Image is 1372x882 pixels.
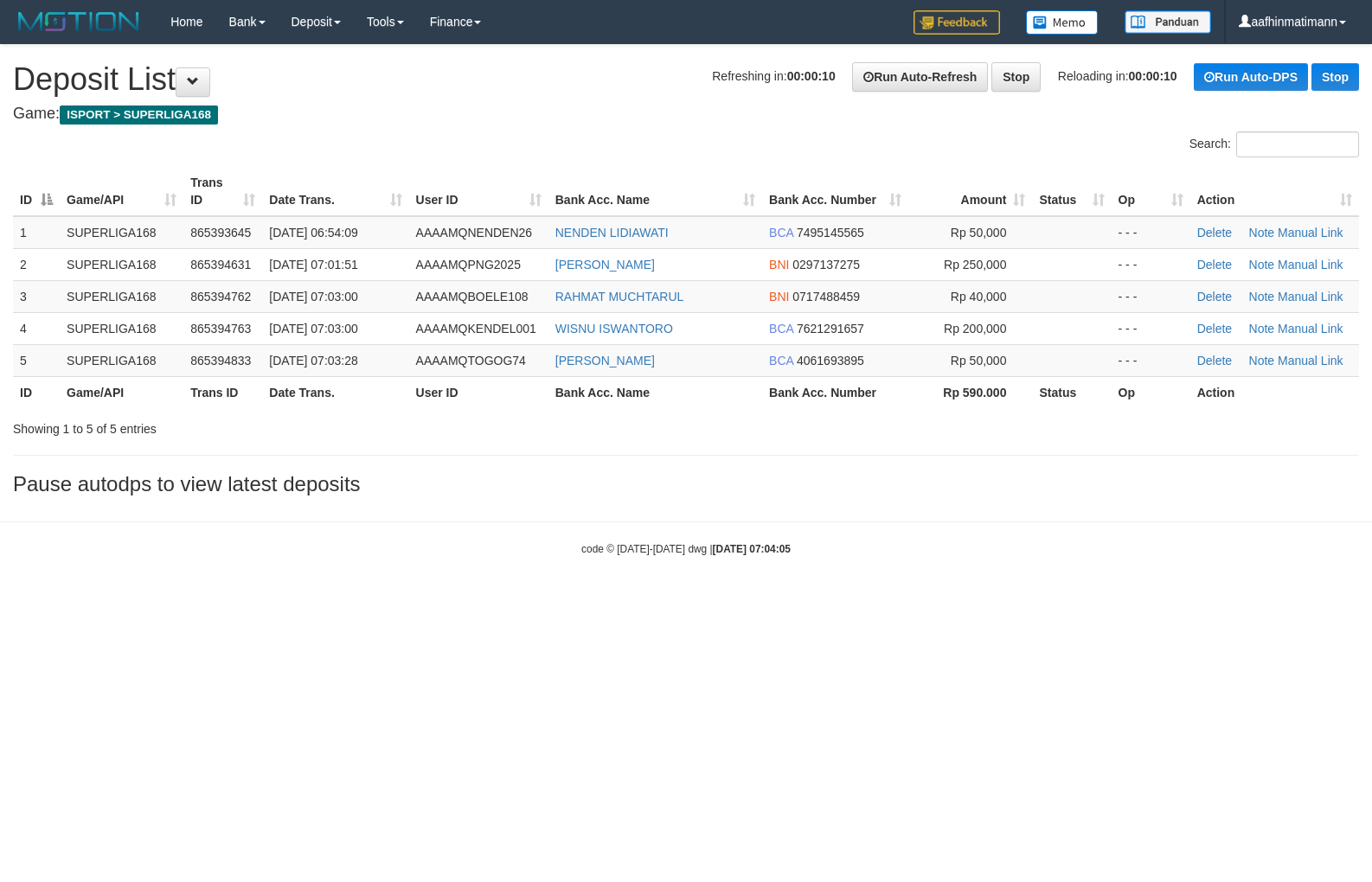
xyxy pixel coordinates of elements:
a: Delete [1197,226,1232,240]
h1: Deposit List [13,62,1359,97]
span: 865394762 [190,290,251,304]
span: BNI [769,258,789,272]
a: [PERSON_NAME] [555,258,655,272]
strong: 00:00:10 [1129,69,1177,83]
a: Note [1249,354,1275,367]
th: Trans ID [183,376,262,408]
th: Game/API: activate to sort column ascending [60,167,183,216]
a: Stop [1311,63,1359,91]
span: Rp 40,000 [951,290,1007,304]
span: [DATE] 06:54:09 [269,226,357,240]
th: Rp 590.000 [908,376,1032,408]
th: Date Trans. [262,376,408,408]
th: User ID: activate to sort column ascending [409,167,548,216]
span: Rp 50,000 [951,226,1007,240]
a: RAHMAT MUCHTARUL [555,290,684,304]
h4: Game: [13,105,1359,123]
th: Bank Acc. Number [762,376,908,408]
span: AAAAMQKENDEL001 [416,322,536,336]
a: Note [1249,290,1275,304]
th: ID [13,376,60,408]
td: 5 [13,344,60,376]
a: Note [1249,258,1275,272]
td: SUPERLIGA168 [60,216,183,249]
div: Showing 1 to 5 of 5 entries [13,413,559,438]
h3: Pause autodps to view latest deposits [13,473,1359,495]
th: Status: activate to sort column ascending [1032,167,1111,216]
th: ID: activate to sort column descending [13,167,60,216]
td: 2 [13,248,60,280]
td: SUPERLIGA168 [60,248,183,280]
span: AAAAMQPNG2025 [416,258,521,272]
a: Note [1249,322,1275,336]
span: BCA [769,354,793,367]
td: SUPERLIGA168 [60,280,183,312]
span: BCA [769,322,793,336]
a: NENDEN LIDIAWATI [555,226,669,240]
th: Amount: activate to sort column ascending [908,167,1032,216]
small: code © [DATE]-[DATE] dwg | [581,543,791,555]
span: Copy 7495145565 to clipboard [797,226,864,240]
td: - - - [1112,312,1190,344]
th: Game/API [60,376,183,408]
a: Manual Link [1278,290,1343,304]
a: Run Auto-DPS [1194,63,1308,91]
span: AAAAMQTOGOG74 [416,354,526,367]
span: 865394631 [190,258,251,272]
span: Copy 0717488459 to clipboard [792,290,860,304]
td: 1 [13,216,60,249]
a: Manual Link [1278,226,1343,240]
span: AAAAMQNENDEN26 [416,226,533,240]
a: Manual Link [1278,322,1343,336]
label: Search: [1189,131,1359,157]
th: Bank Acc. Number: activate to sort column ascending [762,167,908,216]
img: panduan.png [1125,10,1211,34]
span: [DATE] 07:03:00 [269,322,357,336]
span: ISPORT > SUPERLIGA168 [60,105,218,125]
th: Bank Acc. Name: activate to sort column ascending [548,167,762,216]
span: [DATE] 07:03:28 [269,354,357,367]
span: Refreshing in: [712,69,835,83]
a: Run Auto-Refresh [852,62,988,92]
img: MOTION_logo.png [13,9,144,35]
span: 865393645 [190,226,251,240]
a: Delete [1197,354,1232,367]
td: - - - [1112,248,1190,280]
span: Rp 50,000 [951,354,1007,367]
strong: [DATE] 07:04:05 [713,543,791,555]
th: Bank Acc. Name [548,376,762,408]
th: Op: activate to sort column ascending [1112,167,1190,216]
span: Rp 250,000 [944,258,1006,272]
a: Delete [1197,290,1232,304]
th: Trans ID: activate to sort column ascending [183,167,262,216]
span: Rp 200,000 [944,322,1006,336]
th: Action: activate to sort column ascending [1190,167,1359,216]
a: Delete [1197,322,1232,336]
strong: 00:00:10 [787,69,836,83]
span: [DATE] 07:01:51 [269,258,357,272]
td: - - - [1112,280,1190,312]
a: Note [1249,226,1275,240]
span: Copy 7621291657 to clipboard [797,322,864,336]
th: Date Trans.: activate to sort column ascending [262,167,408,216]
span: 865394833 [190,354,251,367]
span: BNI [769,290,789,304]
span: Copy 4061693895 to clipboard [797,354,864,367]
span: 865394763 [190,322,251,336]
td: - - - [1112,216,1190,249]
a: [PERSON_NAME] [555,354,655,367]
a: Delete [1197,258,1232,272]
a: Stop [991,62,1041,92]
a: Manual Link [1278,258,1343,272]
td: SUPERLIGA168 [60,344,183,376]
span: [DATE] 07:03:00 [269,290,357,304]
td: 4 [13,312,60,344]
td: - - - [1112,344,1190,376]
span: AAAAMQBOELE108 [416,290,529,304]
td: 3 [13,280,60,312]
td: SUPERLIGA168 [60,312,183,344]
img: Button%20Memo.svg [1026,10,1099,35]
img: Feedback.jpg [914,10,1000,35]
a: WISNU ISWANTORO [555,322,673,336]
input: Search: [1236,131,1359,157]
